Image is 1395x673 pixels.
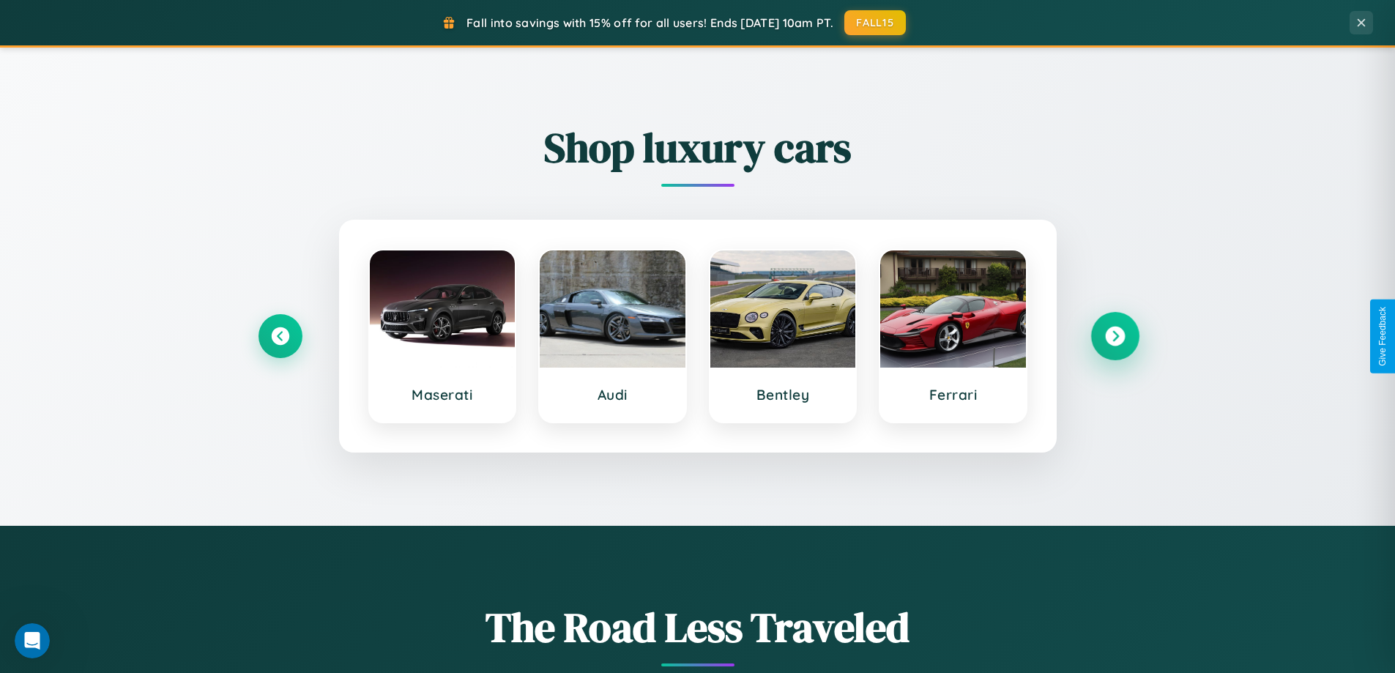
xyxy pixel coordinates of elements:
[725,386,841,404] h3: Bentley
[15,623,50,658] iframe: Intercom live chat
[384,386,501,404] h3: Maserati
[1377,307,1388,366] div: Give Feedback
[554,386,671,404] h3: Audi
[258,119,1137,176] h2: Shop luxury cars
[258,599,1137,655] h1: The Road Less Traveled
[844,10,906,35] button: FALL15
[895,386,1011,404] h3: Ferrari
[466,15,833,30] span: Fall into savings with 15% off for all users! Ends [DATE] 10am PT.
